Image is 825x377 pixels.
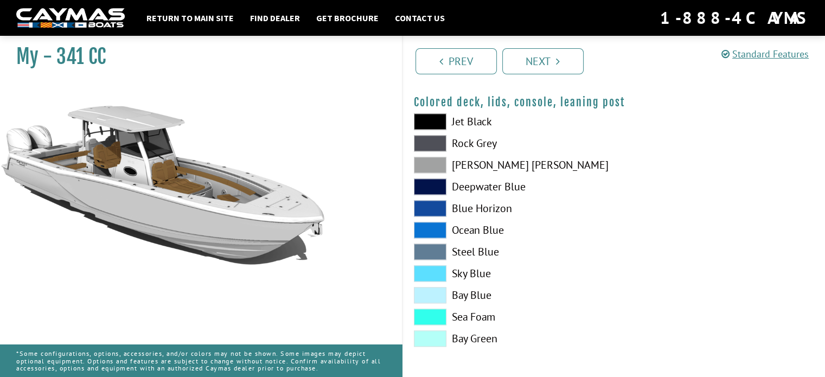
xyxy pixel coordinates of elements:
a: Next [502,48,584,74]
label: Rock Grey [414,135,603,151]
label: Sea Foam [414,309,603,325]
a: Return to main site [141,11,239,25]
p: *Some configurations, options, accessories, and/or colors may not be shown. Some images may depic... [16,344,386,377]
label: Blue Horizon [414,200,603,216]
label: Sky Blue [414,265,603,282]
a: Contact Us [389,11,450,25]
a: Prev [415,48,497,74]
label: Bay Blue [414,287,603,303]
img: white-logo-c9c8dbefe5ff5ceceb0f0178aa75bf4bb51f6bca0971e226c86eb53dfe498488.png [16,8,125,28]
a: Standard Features [721,48,809,60]
label: Deepwater Blue [414,178,603,195]
label: Jet Black [414,113,603,130]
a: Get Brochure [311,11,384,25]
h1: My - 341 CC [16,44,375,69]
label: Ocean Blue [414,222,603,238]
a: Find Dealer [245,11,305,25]
div: 1-888-4CAYMAS [660,6,809,30]
label: Steel Blue [414,244,603,260]
h4: Colored deck, lids, console, leaning post [414,95,815,109]
label: Bay Green [414,330,603,347]
label: [PERSON_NAME] [PERSON_NAME] [414,157,603,173]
